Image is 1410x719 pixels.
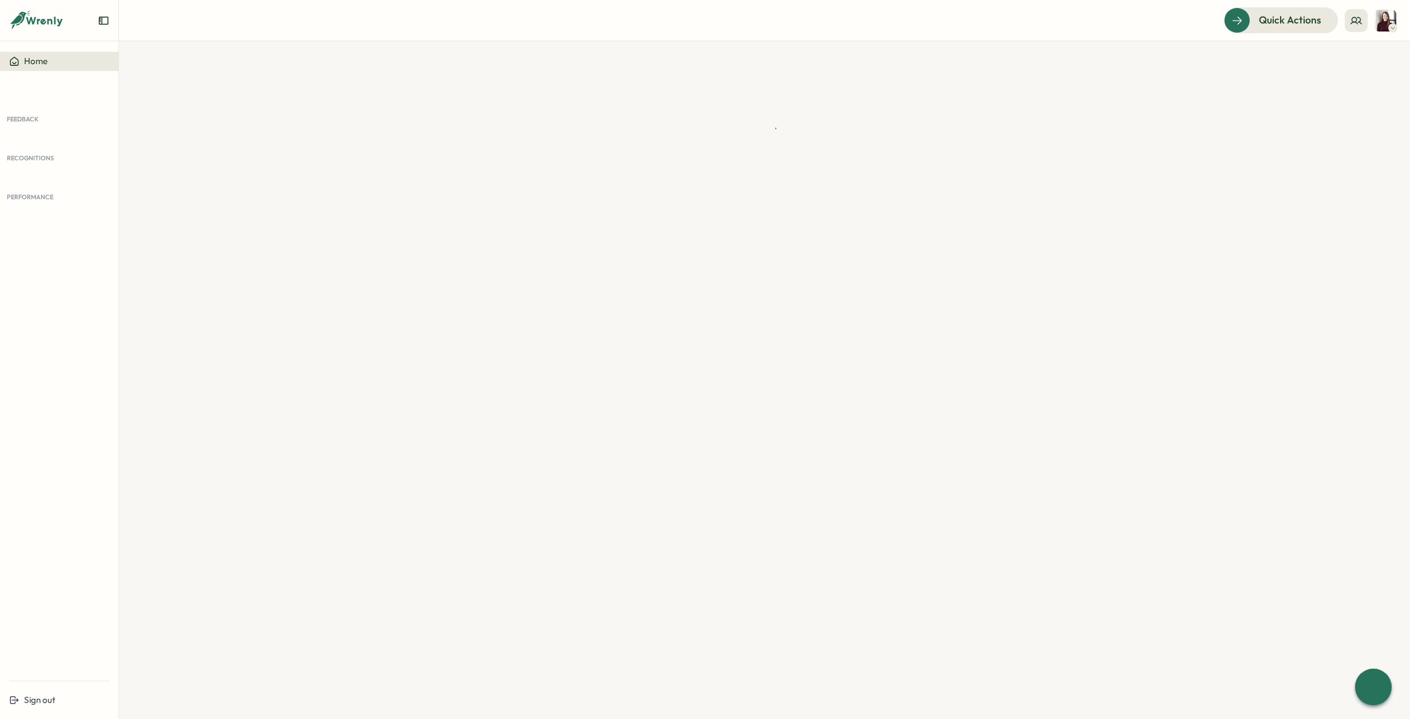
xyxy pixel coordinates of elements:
span: Sign out [24,694,56,705]
button: Expand sidebar [98,15,109,26]
img: Sanna Tietjen [1375,10,1396,31]
button: Quick Actions [1224,7,1338,33]
span: Home [24,56,48,67]
span: Quick Actions [1259,13,1321,27]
